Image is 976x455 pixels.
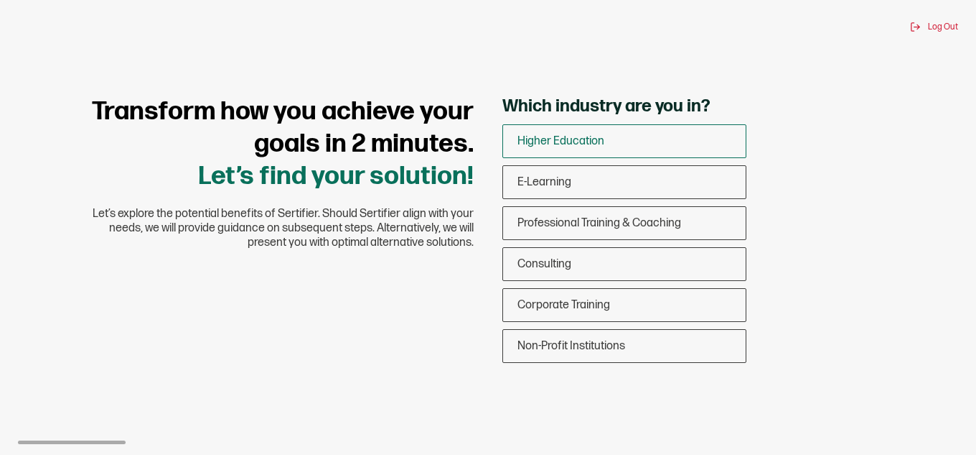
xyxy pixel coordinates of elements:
[72,96,474,193] h1: Let’s find your solution!
[517,298,610,312] span: Corporate Training
[517,257,571,271] span: Consulting
[72,207,474,250] span: Let’s explore the potential benefits of Sertifier. Should Sertifier align with your needs, we wil...
[502,96,710,117] span: Which industry are you in?
[517,134,604,148] span: Higher Education
[928,22,958,32] span: Log Out
[517,216,681,230] span: Professional Training & Coaching
[517,339,625,353] span: Non-Profit Institutions
[92,96,474,160] span: Transform how you achieve your goals in 2 minutes.
[517,175,571,189] span: E-Learning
